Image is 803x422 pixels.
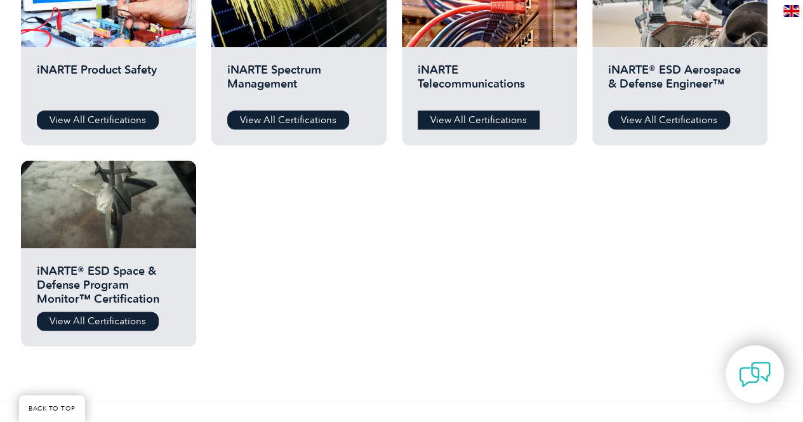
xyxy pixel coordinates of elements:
[418,110,540,129] a: View All Certifications
[37,264,180,302] h2: iNARTE® ESD Space & Defense Program Monitor™ Certification
[783,5,799,17] img: en
[227,63,371,101] h2: iNARTE Spectrum Management
[418,63,561,101] h2: iNARTE Telecommunications
[19,395,85,422] a: BACK TO TOP
[37,110,159,129] a: View All Certifications
[37,63,180,101] h2: iNARTE Product Safety
[37,312,159,331] a: View All Certifications
[608,110,730,129] a: View All Certifications
[739,359,771,390] img: contact-chat.png
[227,110,349,129] a: View All Certifications
[608,63,752,101] h2: iNARTE® ESD Aerospace & Defense Engineer™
